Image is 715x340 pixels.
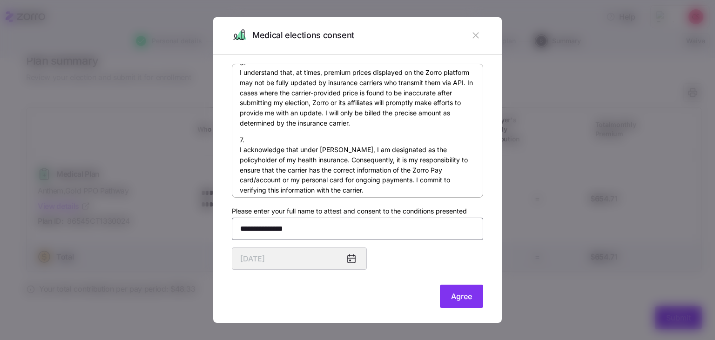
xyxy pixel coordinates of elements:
[440,285,483,308] button: Agree
[240,58,475,128] p: 6. I understand that, at times, premium prices displayed on the Zorro platform may not be fully u...
[451,291,472,302] span: Agree
[240,135,475,195] p: 7. I acknowledge that under [PERSON_NAME], I am designated as the policyholder of my health insur...
[232,247,367,270] input: MM/DD/YYYY
[232,206,467,216] label: Please enter your full name to attest and consent to the conditions presented
[252,29,354,42] span: Medical elections consent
